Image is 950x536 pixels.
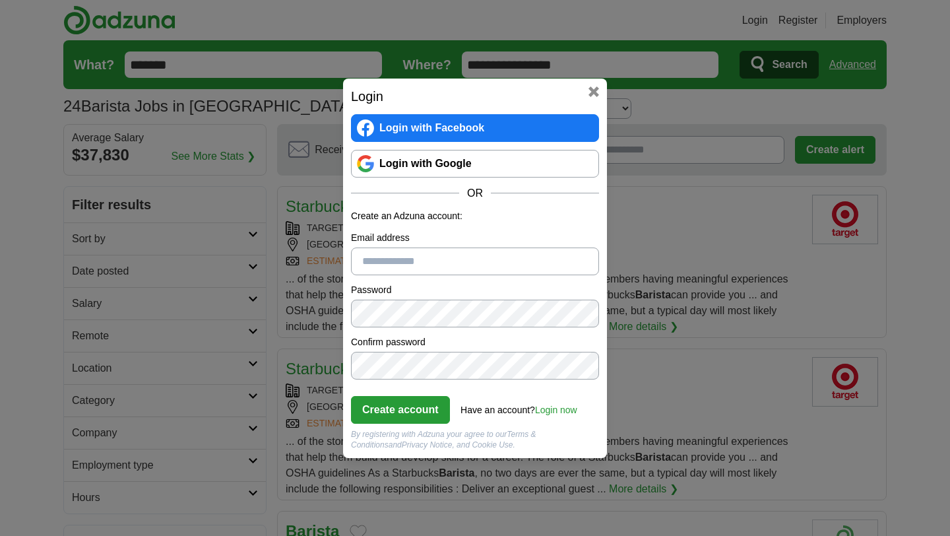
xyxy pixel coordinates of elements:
[459,185,491,201] span: OR
[402,440,453,450] a: Privacy Notice
[351,283,599,297] label: Password
[535,405,577,415] a: Login now
[460,395,577,417] div: Have an account?
[351,335,599,349] label: Confirm password
[351,429,599,450] div: By registering with Adzuna your agree to our and , and Cookie Use.
[351,86,599,106] h2: Login
[351,150,599,178] a: Login with Google
[351,430,536,450] a: Terms & Conditions
[351,396,450,424] button: Create account
[351,231,599,245] label: Email address
[351,114,599,142] a: Login with Facebook
[351,209,599,223] p: Create an Adzuna account:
